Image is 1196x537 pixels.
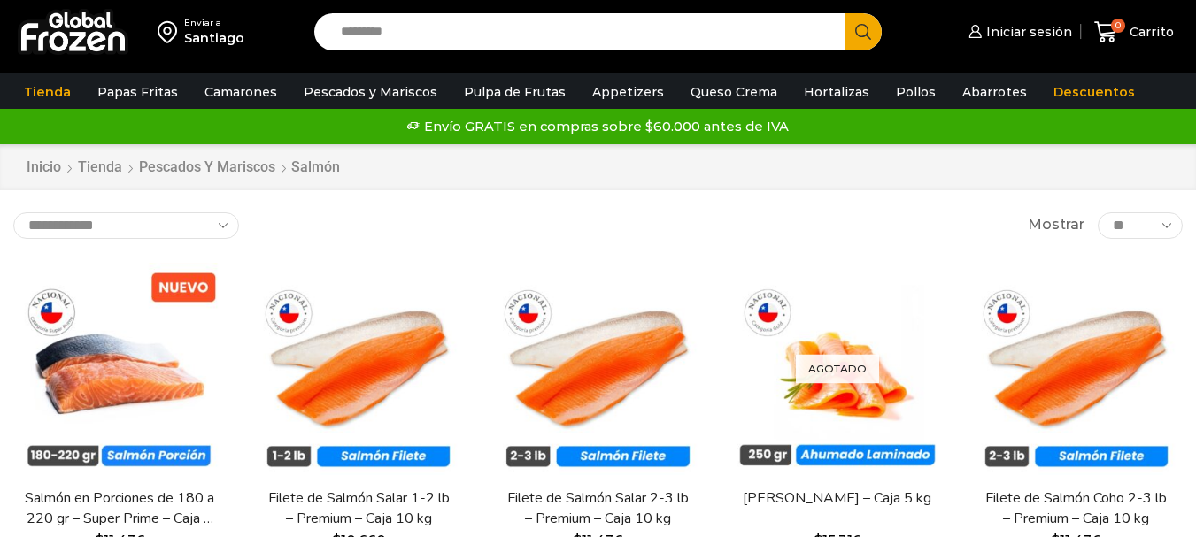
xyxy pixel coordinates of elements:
span: Carrito [1125,23,1174,41]
a: Filete de Salmón Coho 2-3 lb – Premium – Caja 10 kg [981,488,1172,529]
a: Salmón en Porciones de 180 a 220 gr – Super Prime – Caja 5 kg [24,488,215,529]
a: 0 Carrito [1090,12,1178,53]
a: [PERSON_NAME] – Caja 5 kg [742,488,933,509]
span: Iniciar sesión [982,23,1072,41]
div: Enviar a [184,17,244,29]
span: Mostrar [1028,215,1084,235]
a: Hortalizas [795,75,878,109]
a: Filete de Salmón Salar 1-2 lb – Premium – Caja 10 kg [263,488,454,529]
a: Pescados y Mariscos [138,157,276,178]
a: Pulpa de Frutas [455,75,575,109]
a: Pollos [887,75,945,109]
a: Filete de Salmón Salar 2-3 lb – Premium – Caja 10 kg [502,488,693,529]
a: Inicio [26,157,62,178]
a: Tienda [77,157,123,178]
a: Papas Fritas [89,75,187,109]
a: Pescados y Mariscos [295,75,446,109]
a: Tienda [15,75,80,109]
a: Iniciar sesión [964,14,1072,50]
h1: Salmón [291,158,340,175]
a: Descuentos [1045,75,1144,109]
nav: Breadcrumb [26,157,340,178]
a: Appetizers [583,75,673,109]
span: 0 [1111,19,1125,33]
select: Pedido de la tienda [13,212,239,239]
a: Camarones [196,75,286,109]
img: address-field-icon.svg [158,17,184,47]
a: Queso Crema [682,75,786,109]
p: Agotado [796,354,879,383]
button: Search button [845,13,882,50]
a: Abarrotes [953,75,1036,109]
div: Santiago [184,29,244,47]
